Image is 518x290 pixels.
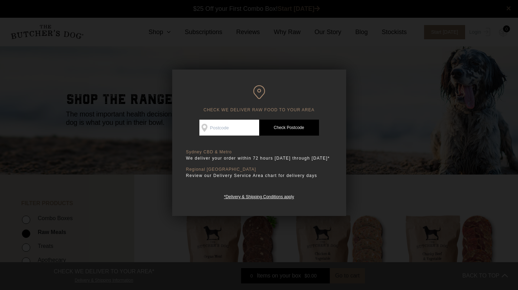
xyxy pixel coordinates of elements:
p: Regional [GEOGRAPHIC_DATA] [186,167,332,172]
p: We deliver your order within 72 hours [DATE] through [DATE]* [186,155,332,162]
p: Review our Delivery Service Area chart for delivery days [186,172,332,179]
p: Sydney CBD & Metro [186,150,332,155]
a: Check Postcode [259,120,319,136]
input: Postcode [199,120,259,136]
a: *Delivery & Shipping Conditions apply [224,193,294,199]
h6: CHECK WE DELIVER RAW FOOD TO YOUR AREA [186,85,332,113]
